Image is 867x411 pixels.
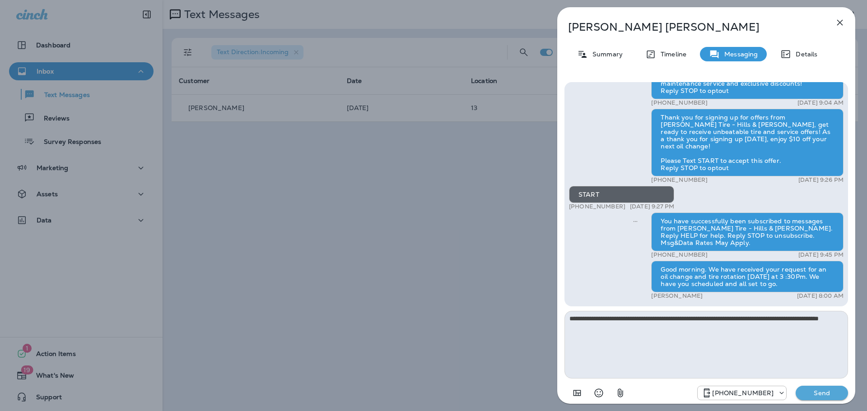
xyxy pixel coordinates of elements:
[569,186,674,203] div: START
[791,51,817,58] p: Details
[698,388,786,398] div: +1 (330) 919-6698
[797,292,844,300] p: [DATE] 8:00 AM
[569,203,625,210] p: [PHONE_NUMBER]
[798,176,844,184] p: [DATE] 9:26 PM
[651,292,703,300] p: [PERSON_NAME]
[568,21,815,33] p: [PERSON_NAME] [PERSON_NAME]
[568,384,586,402] button: Add in a premade template
[651,99,708,106] p: [PHONE_NUMBER]
[798,251,844,259] p: [DATE] 9:45 PM
[651,251,708,259] p: [PHONE_NUMBER]
[803,389,841,397] p: Send
[651,212,844,251] div: You have successfully been subscribed to messages from [PERSON_NAME] Tire - Hills & [PERSON_NAME]...
[656,51,686,58] p: Timeline
[588,51,623,58] p: Summary
[630,203,674,210] p: [DATE] 9:27 PM
[633,217,638,225] span: Sent
[651,176,708,184] p: [PHONE_NUMBER]
[712,389,774,397] p: [PHONE_NUMBER]
[797,99,844,106] p: [DATE] 9:04 AM
[651,109,844,176] div: Thank you for signing up for offers from [PERSON_NAME] Tire - Hills & [PERSON_NAME], get ready to...
[720,51,758,58] p: Messaging
[651,261,844,292] div: Good morning. We have received your request for an oil change and tire rotation [DATE] at 3 :30Pm...
[590,384,608,402] button: Select an emoji
[796,386,848,400] button: Send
